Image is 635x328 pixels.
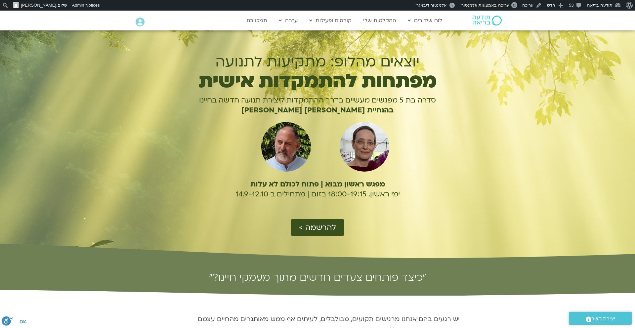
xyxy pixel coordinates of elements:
a: ההקלטות שלי [360,14,400,27]
a: תמכו בנו [243,14,271,27]
p: סדרה בת 5 מפגשים מעשיים בדרך ההתמקדות ליצירת תנועה חדשה בחיינו [174,95,461,105]
a: להרשמה > [291,219,344,236]
a: יצירת קשר [569,312,632,325]
h1: מפתחות להתמקדות אישית [174,74,461,89]
img: תודעה בריאה [473,16,502,25]
span: יצירת קשר [591,314,615,323]
span: [PERSON_NAME] [21,3,56,8]
b: מפגש ראשון מבוא | פתוח לכולם לא עלות [250,179,385,189]
a: עזרה [275,14,301,27]
span: להרשמה > [299,223,336,232]
b: בהנחיית [PERSON_NAME] [PERSON_NAME] [241,105,394,115]
h1: יוצאים מהלופ: מתקיעות לתנועה [174,54,461,70]
span: ימי ראשון, 18:00-19:15 בזום | מתחילים ב 14.9-12.10 [235,189,400,199]
a: קורסים ופעילות [306,14,355,27]
h2: ״כיצד פותחים צעדים חדשים מתוך מעמקי חיינו?״ [136,272,499,283]
span: עריכה באמצעות אלמנטור [461,3,509,8]
a: לוח שידורים [404,14,445,27]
